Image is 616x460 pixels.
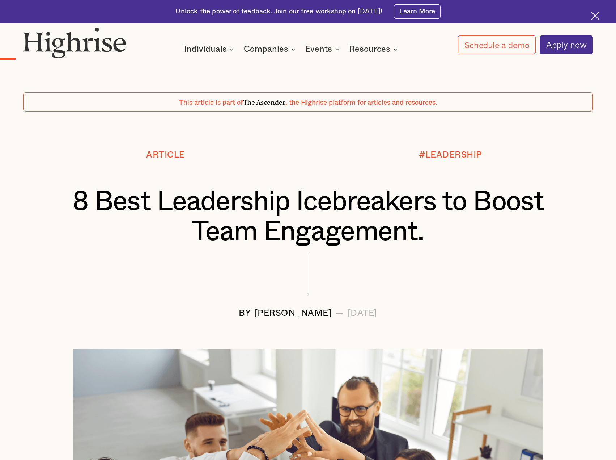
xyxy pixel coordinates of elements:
[184,45,236,54] div: Individuals
[175,7,382,16] div: Unlock the power of feedback. Join our free workshop on [DATE]!
[305,45,332,54] div: Events
[419,150,482,160] div: #LEADERSHIP
[244,45,298,54] div: Companies
[23,27,126,58] img: Highrise logo
[335,309,344,318] div: —
[146,150,185,160] div: Article
[285,99,437,106] span: , the Highrise platform for articles and resources.
[243,97,285,105] span: The Ascender
[394,4,441,19] a: Learn More
[244,45,288,54] div: Companies
[255,309,332,318] div: [PERSON_NAME]
[458,35,536,54] a: Schedule a demo
[239,309,251,318] div: BY
[591,12,599,20] img: Cross icon
[540,35,593,54] a: Apply now
[47,187,569,247] h1: 8 Best Leadership Icebreakers to Boost Team Engagement.
[184,45,227,54] div: Individuals
[305,45,341,54] div: Events
[349,45,400,54] div: Resources
[179,99,243,106] span: This article is part of
[348,309,377,318] div: [DATE]
[349,45,390,54] div: Resources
